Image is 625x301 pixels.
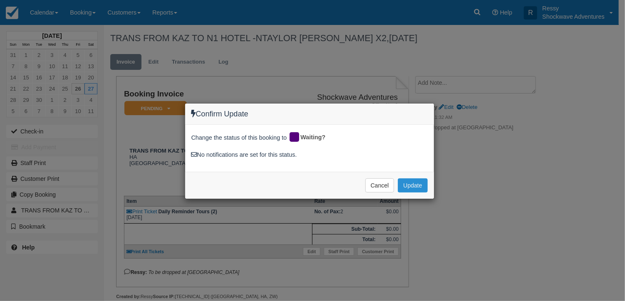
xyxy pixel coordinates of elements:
[398,178,427,192] button: Update
[191,133,287,144] span: Change the status of this booking to
[365,178,394,192] button: Cancel
[191,150,428,159] div: No notifications are set for this status.
[288,131,332,144] div: Waiting?
[191,110,428,118] h4: Confirm Update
